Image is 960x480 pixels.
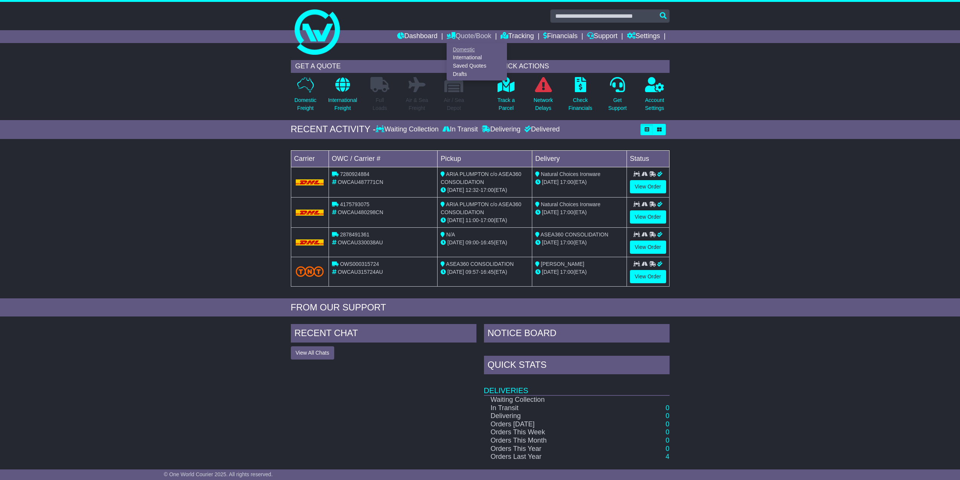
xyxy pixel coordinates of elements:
[447,62,507,70] a: Saved Quotes
[296,179,324,185] img: DHL.png
[481,187,494,193] span: 17:00
[441,239,529,247] div: - (ETA)
[541,171,601,177] span: Natural Choices Ironware
[294,77,316,116] a: DomesticFreight
[441,186,529,194] div: - (ETA)
[447,269,464,275] span: [DATE]
[370,96,389,112] p: Full Loads
[328,77,358,116] a: InternationalFreight
[481,269,494,275] span: 16:45
[665,437,669,444] a: 0
[542,269,559,275] span: [DATE]
[608,96,627,112] p: Get Support
[484,356,670,376] div: Quick Stats
[291,60,469,73] div: GET A QUOTE
[560,239,573,245] span: 17:00
[484,395,601,404] td: Waiting Collection
[484,412,601,420] td: Delivering
[535,178,624,186] div: (ETA)
[587,30,617,43] a: Support
[441,201,521,215] span: ARIA PLUMPTON c/o ASEA360 CONSOLIDATION
[447,217,464,223] span: [DATE]
[328,96,357,112] p: International Freight
[497,77,515,116] a: Track aParcel
[291,302,670,313] div: FROM OUR SUPPORT
[465,217,479,223] span: 11:00
[447,239,464,245] span: [DATE]
[568,77,593,116] a: CheckFinancials
[441,171,521,185] span: ARIA PLUMPTON c/o ASEA360 CONSOLIDATION
[444,96,464,112] p: Air / Sea Depot
[542,239,559,245] span: [DATE]
[630,210,666,224] a: View Order
[465,269,479,275] span: 09:57
[296,239,324,245] img: DHL.png
[294,96,316,112] p: Domestic Freight
[484,453,601,461] td: Orders Last Year
[560,179,573,185] span: 17:00
[627,30,660,43] a: Settings
[630,241,666,254] a: View Order
[535,239,624,247] div: (ETA)
[340,232,369,238] span: 2878491361
[397,30,438,43] a: Dashboard
[291,324,476,344] div: RECENT CHAT
[541,201,601,207] span: Natural Choices Ironware
[498,96,515,112] p: Track a Parcel
[376,125,440,134] div: Waiting Collection
[484,428,601,437] td: Orders This Week
[164,471,273,477] span: © One World Courier 2025. All rights reserved.
[535,208,624,216] div: (ETA)
[447,54,507,62] a: International
[541,261,584,267] span: [PERSON_NAME]
[608,77,627,116] a: GetSupport
[447,187,464,193] span: [DATE]
[568,96,592,112] p: Check Financials
[484,324,670,344] div: NOTICE BOARD
[665,412,669,420] a: 0
[329,150,438,167] td: OWC / Carrier #
[438,150,532,167] td: Pickup
[340,171,369,177] span: 7280924884
[481,217,494,223] span: 17:00
[338,269,383,275] span: OWCAU315724AU
[481,239,494,245] span: 16:45
[484,420,601,429] td: Orders [DATE]
[484,445,601,453] td: Orders This Year
[338,179,383,185] span: OWCAU487771CN
[338,209,383,215] span: OWCAU480298CN
[291,346,334,360] button: View All Chats
[541,232,608,238] span: ASEA360 CONSOLIDATION
[627,150,669,167] td: Status
[665,453,669,460] a: 4
[665,420,669,428] a: 0
[446,261,513,267] span: ASEA360 CONSOLIDATION
[543,30,578,43] a: Financials
[492,60,670,73] div: QUICK ACTIONS
[535,268,624,276] div: (ETA)
[296,266,324,276] img: TNT_Domestic.png
[560,209,573,215] span: 17:00
[340,201,369,207] span: 4175793075
[630,180,666,193] a: View Order
[630,270,666,283] a: View Order
[465,187,479,193] span: 12:32
[441,216,529,224] div: - (ETA)
[446,232,455,238] span: N/A
[645,77,665,116] a: AccountSettings
[406,96,428,112] p: Air & Sea Freight
[665,445,669,452] a: 0
[542,209,559,215] span: [DATE]
[480,125,522,134] div: Delivering
[296,210,324,216] img: DHL.png
[447,70,507,78] a: Drafts
[532,150,627,167] td: Delivery
[291,150,329,167] td: Carrier
[665,428,669,436] a: 0
[465,239,479,245] span: 09:00
[522,125,560,134] div: Delivered
[665,404,669,412] a: 0
[340,261,379,267] span: OWS000315724
[441,268,529,276] div: - (ETA)
[533,77,553,116] a: NetworkDelays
